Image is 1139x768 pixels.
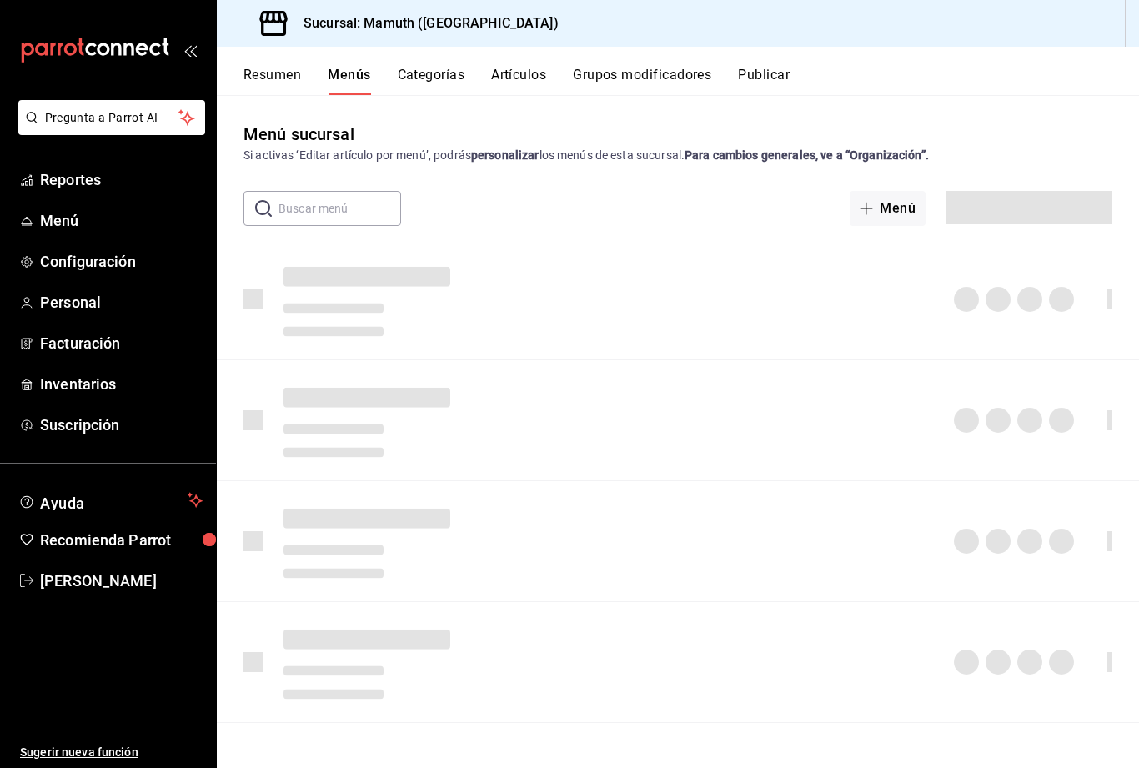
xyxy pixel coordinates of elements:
[40,332,203,354] span: Facturación
[283,589,394,609] div: 12:00 - 20:30
[40,490,181,510] span: Ayuda
[287,499,314,516] span: M-S
[243,67,1139,95] div: navigation tabs
[243,574,263,594] button: drag
[40,291,203,314] span: Personal
[243,274,263,294] button: drag
[18,100,205,135] button: Pregunta a Parrot AI
[20,744,203,761] span: Sugerir nueva función
[294,291,307,308] span: S
[292,681,309,698] span: M
[40,250,203,273] span: Configuración
[283,498,394,518] div: 13:00 - 22:00
[243,67,301,95] button: Resumen
[777,191,853,226] button: Menú
[283,407,394,427] div: 00:00 - 01:30
[573,67,711,95] button: Grupos modificadores
[328,67,370,95] button: Menús
[283,289,394,309] div: 17:00 - 23:59
[183,43,197,57] button: open_drawer_menu
[1096,484,1112,501] button: actions
[288,409,313,425] span: V-D
[872,191,1112,226] button: Mamuth - [GEOGRAPHIC_DATA]
[290,13,559,33] h3: Sucursal: Mamuth ([GEOGRAPHIC_DATA])
[283,259,329,276] button: Taberna
[278,192,401,225] input: Buscar menú
[491,67,546,95] button: Artículos
[290,708,309,725] span: Mi
[45,109,179,127] span: Pregunta a Parrot AI
[738,67,790,95] button: Publicar
[1096,276,1112,293] button: actions
[1096,706,1112,723] button: actions
[283,733,394,753] div: 13:00 - 23:00
[283,680,394,700] div: 13:00 - 23:00
[283,559,367,575] button: Menú ejecutivo
[906,201,1081,217] span: Mamuth - [GEOGRAPHIC_DATA]
[40,570,203,592] span: [PERSON_NAME]
[40,414,203,436] span: Suscripción
[685,148,929,162] strong: Para cambios generales, ve a “Organización”.
[40,168,203,191] span: Reportes
[40,529,203,551] span: Recomienda Parrot
[1096,380,1112,397] button: actions
[1096,575,1112,592] button: actions
[243,379,263,399] button: drag
[294,735,307,751] span: J
[283,468,328,484] button: Delivery
[243,122,354,147] div: Menú sucursal
[283,650,355,666] button: Promociones
[283,706,394,726] div: 13:00 - 23:00
[40,373,203,395] span: Inventarios
[12,121,205,138] a: Pregunta a Parrot AI
[243,147,1112,164] div: Si activas ‘Editar artículo por menú’, podrás los menús de esta sucursal.
[471,148,539,162] strong: personalizar
[283,380,394,400] div: 16:30 - 23:59
[40,209,203,232] span: Menú
[283,350,374,367] button: [PERSON_NAME]
[398,67,465,95] button: Categorías
[243,483,263,503] button: drag
[287,590,314,607] span: M-S
[243,705,263,725] button: drag
[289,382,311,399] span: V,S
